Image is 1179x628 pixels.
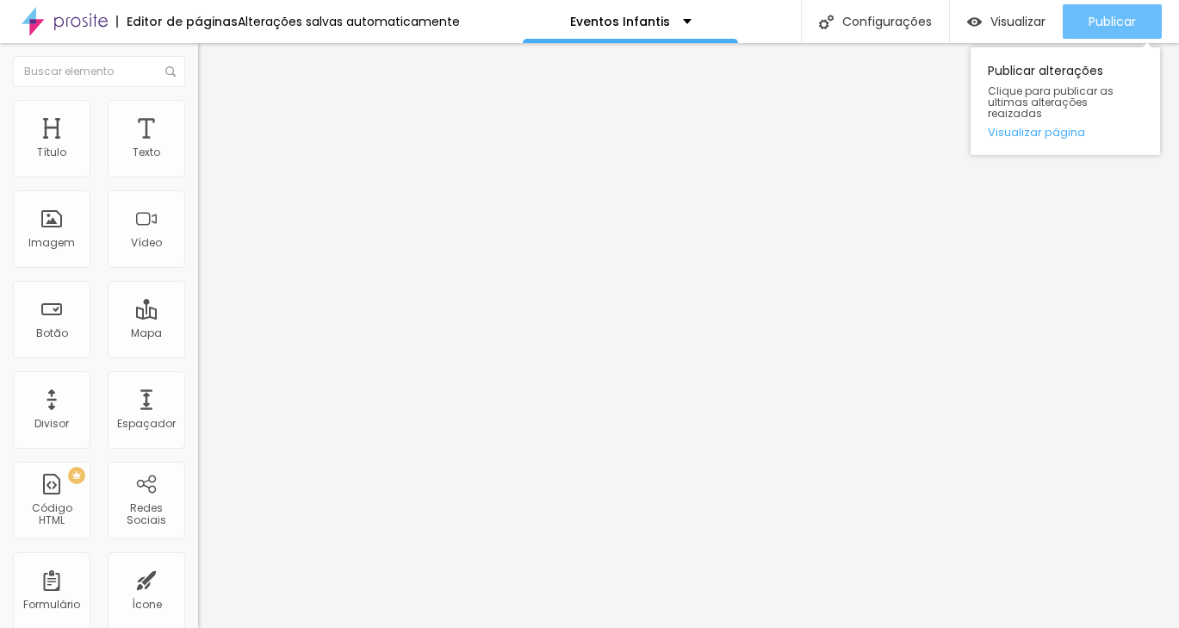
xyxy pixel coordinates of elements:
div: Texto [133,146,160,159]
div: Formulário [23,599,80,611]
div: Redes Sociais [112,502,180,527]
div: Publicar alterações [971,47,1160,155]
button: Visualizar [950,4,1063,39]
span: Visualizar [990,15,1046,28]
div: Alterações salvas automaticamente [238,16,460,28]
div: Ícone [132,599,162,611]
img: view-1.svg [967,15,982,29]
div: Título [37,146,66,159]
img: Icone [819,15,834,29]
a: Visualizar página [988,127,1143,138]
div: Vídeo [131,237,162,249]
div: Editor de páginas [116,16,238,28]
div: Código HTML [17,502,85,527]
span: Publicar [1089,15,1136,28]
div: Imagem [28,237,75,249]
div: Botão [36,327,68,339]
button: Publicar [1063,4,1162,39]
div: Mapa [131,327,162,339]
img: Icone [165,66,176,77]
input: Buscar elemento [13,56,185,87]
span: Clique para publicar as ultimas alterações reaizadas [988,85,1143,120]
div: Espaçador [117,418,176,430]
div: Divisor [34,418,69,430]
p: Eventos Infantis [570,16,670,28]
